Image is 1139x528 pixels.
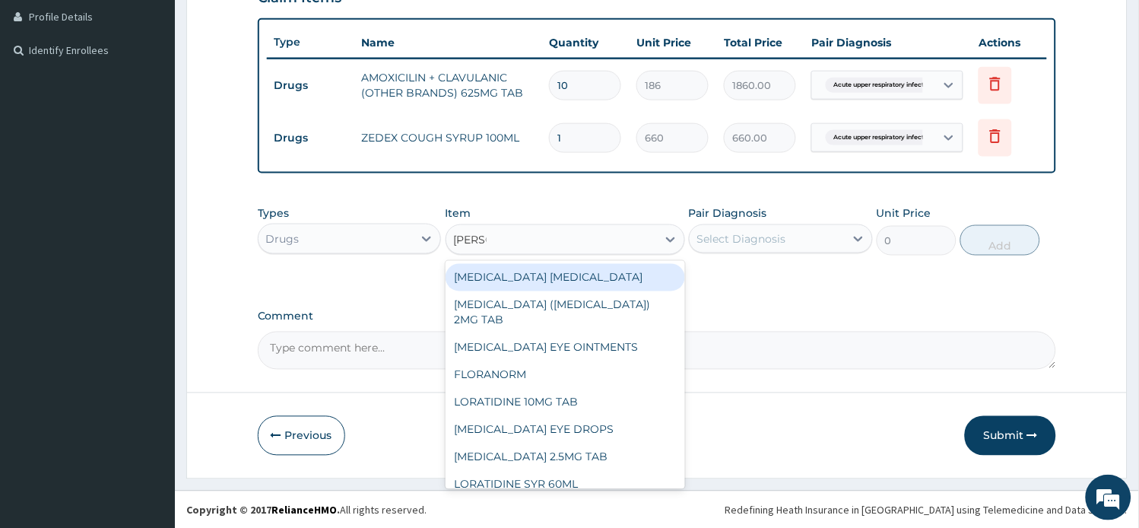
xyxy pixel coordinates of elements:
div: Drugs [266,231,300,247]
td: ZEDEX COUGH SYRUP 100ML [354,122,542,153]
span: We're online! [88,164,210,317]
th: Quantity [541,27,629,58]
button: Previous [258,416,345,456]
div: Redefining Heath Insurance in [GEOGRAPHIC_DATA] using Telemedicine and Data Science! [725,503,1128,518]
div: [MEDICAL_DATA] ([MEDICAL_DATA]) 2MG TAB [446,291,685,334]
span: Acute upper respiratory infect... [826,78,936,93]
label: Types [258,207,290,220]
td: Drugs [267,124,354,152]
th: Pair Diagnosis [804,27,971,58]
div: [MEDICAL_DATA] EYE OINTMENTS [446,334,685,361]
div: [MEDICAL_DATA] EYE DROPS [446,416,685,444]
strong: Copyright © 2017 . [186,504,340,517]
div: LORATIDINE 10MG TAB [446,389,685,416]
td: AMOXICILIN + CLAVULANIC (OTHER BRANDS) 625MG TAB [354,62,542,108]
td: Drugs [267,72,354,100]
th: Total Price [716,27,804,58]
label: Item [446,205,471,221]
img: d_794563401_company_1708531726252_794563401 [28,76,62,114]
label: Comment [258,310,1057,323]
div: [MEDICAL_DATA] 2.5MG TAB [446,444,685,471]
th: Name [354,27,542,58]
div: [MEDICAL_DATA] [MEDICAL_DATA] [446,264,685,291]
div: Minimize live chat window [249,8,286,44]
div: LORATIDINE SYR 60ML [446,471,685,498]
div: FLORANORM [446,361,685,389]
label: Unit Price [877,205,931,221]
div: Select Diagnosis [697,231,786,247]
label: Pair Diagnosis [689,205,767,221]
th: Actions [971,27,1047,58]
button: Add [960,225,1040,256]
span: Acute upper respiratory infect... [826,130,936,145]
div: Chat with us now [79,85,255,105]
th: Type [267,28,354,56]
button: Submit [965,416,1056,456]
th: Unit Price [629,27,716,58]
a: RelianceHMO [271,504,337,517]
textarea: Type your message and hit 'Enter' [8,360,290,413]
